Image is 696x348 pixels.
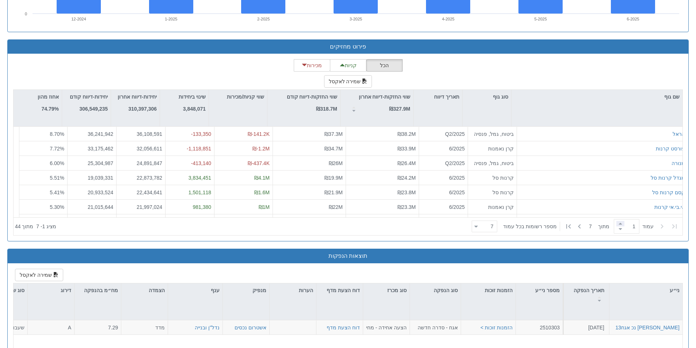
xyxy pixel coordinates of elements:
div: 25,304,987 [71,160,113,167]
div: 36,241,942 [71,130,113,138]
span: ‏עמוד [642,223,654,230]
div: ביטוח, גמל, פנסיה [471,130,514,138]
button: פורסט קרנות [656,145,685,152]
span: ₪38.2M [398,131,416,137]
div: 19,039,331 [71,174,113,181]
div: -413,140 [168,160,211,167]
div: 6.00 % [22,160,64,167]
div: 5.30 % [22,203,64,211]
span: ₪4.1M [254,175,270,181]
div: ‏מציג 1 - 7 ‏ מתוך 44 [15,218,56,234]
div: אשטרום נכסים [235,324,266,331]
div: 22,873,782 [119,174,162,181]
div: ענף [168,283,223,297]
div: נדל"ן ובנייה [195,324,220,331]
text: 3-2025 [350,17,362,21]
button: הראל [673,130,685,138]
div: 6/2025 [422,203,465,211]
div: הזמנות זוכות [461,283,516,297]
div: מספר ני״ע [516,283,563,297]
button: [PERSON_NAME] נכ אגח13 [616,324,680,331]
div: Q2/2025 [422,160,465,167]
strong: ₪318.7M [316,106,337,112]
div: שם גוף [511,90,682,104]
div: -133,350 [168,130,211,138]
text: 1-2025 [165,17,177,21]
div: [DATE] [566,324,604,331]
div: מח״מ בהנפקה [75,283,121,306]
span: ₪-141.2K [248,131,270,137]
div: קרנות סל [471,174,514,181]
div: 7.29 [77,324,118,331]
span: ₪19.9M [324,175,343,181]
button: הכל [366,59,403,72]
div: קרנות סל [471,189,514,196]
button: מגדל קרנות סל [651,174,685,181]
p: שינוי ביחידות [179,93,206,101]
span: ₪23.8M [398,190,416,195]
button: קניות [330,59,366,72]
div: 1,501,118 [168,189,211,196]
button: הזמנות זוכות > [480,324,513,331]
p: שווי החזקות-דיווח קודם [287,93,337,101]
span: ₪1M [259,204,270,210]
div: 36,108,591 [119,130,162,138]
div: שווי קניות/מכירות [209,90,267,104]
button: קסם קרנות סל [652,189,685,196]
div: תאריך הנפקה [564,283,609,306]
strong: ₪327.9M [389,106,410,112]
strong: 310,397,306 [128,106,157,112]
div: 3,834,451 [168,174,211,181]
span: ₪26M [329,160,343,166]
div: מנפיק [223,283,269,297]
span: ₪23.3M [398,204,416,210]
p: אחוז מהון [38,93,59,101]
div: 20,933,524 [71,189,113,196]
div: Q2/2025 [422,130,465,138]
span: ‏מספר רשומות בכל עמוד [503,223,557,230]
text: 2-2025 [257,17,270,21]
button: מכירות [294,59,330,72]
div: A [31,324,71,331]
div: תאריך דיווח [414,90,462,104]
text: 12-2024 [71,17,86,21]
div: 21,997,024 [119,203,162,211]
div: 24,891,847 [119,160,162,167]
div: 2510303 [519,324,560,331]
text: 4-2025 [442,17,455,21]
p: יחידות-דיווח קודם [70,93,108,101]
div: 6/2025 [422,189,465,196]
div: 33,175,462 [71,145,113,152]
a: דוח הצעת מדף [327,325,360,330]
button: אי.בי.אי קרנות [654,203,685,211]
span: ₪24.2M [398,175,416,181]
div: 22,434,641 [119,189,162,196]
div: מדד [124,324,165,331]
div: סוג גוף [463,90,511,104]
div: 8.70 % [22,130,64,138]
div: סוג מכרז [363,283,410,297]
span: ₪26.4M [398,160,416,166]
span: ₪-1.2M [252,146,270,152]
div: אגח - סדרה חדשה [413,324,458,331]
button: מנורה [672,160,685,167]
span: ₪37.3M [324,131,343,137]
span: ₪-437.4K [248,160,270,166]
text: 5-2025 [535,17,547,21]
div: 21,015,644 [71,203,113,211]
strong: 74.79% [42,106,59,112]
div: 5.51 % [22,174,64,181]
button: שמירה לאקסל [15,269,63,281]
div: ‏ מתוך [469,218,681,234]
strong: 3,848,071 [183,106,206,112]
div: 6/2025 [422,174,465,181]
div: הצמדה [121,283,168,297]
p: שווי החזקות-דיווח אחרון [359,93,410,101]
